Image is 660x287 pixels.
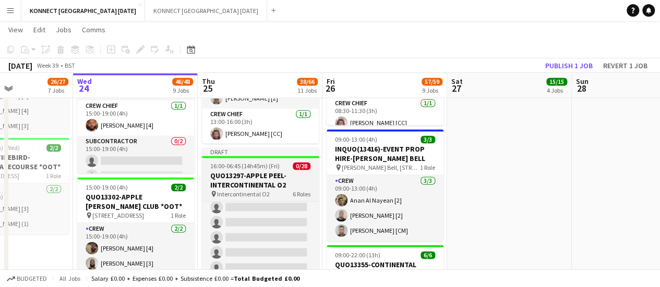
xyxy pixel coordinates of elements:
app-card-role: Crew3/309:00-13:00 (4h)Anan Al Nayean [2][PERSON_NAME] [2][PERSON_NAME] [CM] [327,175,443,241]
div: 9 Jobs [173,86,193,94]
app-card-role: Crew Chief1/108:30-11:30 (3h)[PERSON_NAME] [CC] [327,97,443,133]
span: Comms [82,25,105,34]
span: 1 Role [420,164,435,171]
span: 15:00-19:00 (4h) [86,183,128,191]
a: Edit [29,23,50,36]
span: Wed [77,77,92,86]
span: 28 [574,82,589,94]
span: Budgeted [17,275,47,282]
span: Intercontinental O2 [217,190,270,198]
h3: QUO13302-APPLE [PERSON_NAME] CLUB *OOT* [77,192,194,211]
button: Budgeted [5,273,49,284]
a: Jobs [52,23,76,36]
span: All jobs [57,274,82,282]
span: Sat [451,77,463,86]
span: 2/2 [46,144,61,152]
span: 15/15 [546,78,567,85]
span: 09:00-22:00 (13h) [335,251,380,259]
span: View [8,25,23,34]
span: 2/2 [171,183,186,191]
span: 24 [76,82,92,94]
span: Edit [33,25,45,34]
app-job-card: 09:00-13:00 (4h)3/3INQUO(13416)-EVENT PROP HIRE-[PERSON_NAME] BELL [PERSON_NAME] Bell, [STREET_AD... [327,129,443,241]
app-job-card: 15:00-19:00 (4h)2/2QUO13302-APPLE [PERSON_NAME] CLUB *OOT* [STREET_ADDRESS]1 RoleCrew2/215:00-19:... [77,177,194,273]
span: 46/48 [172,78,193,85]
div: Draft [202,147,319,156]
app-card-role: SUBCONTRACTOR0/215:00-19:00 (4h) [77,135,194,186]
button: Revert 1 job [599,59,652,72]
div: BST [65,61,75,69]
div: 7 Jobs [48,86,68,94]
span: 57/59 [422,78,442,85]
button: KONNECT [GEOGRAPHIC_DATA] [DATE] [21,1,145,21]
span: Fri [327,77,335,86]
h3: INQUO(13416)-EVENT PROP HIRE-[PERSON_NAME] BELL [327,144,443,163]
div: 9 Jobs [422,86,442,94]
span: 27 [450,82,463,94]
app-card-role: Crew2/215:00-19:00 (4h)[PERSON_NAME] [4][PERSON_NAME] [3] [77,223,194,273]
span: 38/66 [297,78,318,85]
span: 25 [200,82,215,94]
app-card-role: Crew Chief1/113:00-16:00 (3h)[PERSON_NAME] [CC] [202,108,319,144]
button: Publish 1 job [541,59,597,72]
span: 6/6 [421,251,435,259]
span: 1 Role [171,211,186,219]
span: 26 [325,82,335,94]
a: Comms [78,23,110,36]
a: View [4,23,27,36]
h3: QUO13297-APPLE PEEL-INTERCONTINENTAL O2 [202,171,319,190]
span: 09:00-13:00 (4h) [335,135,377,143]
span: 1 Role [46,172,61,180]
span: [PERSON_NAME] Bell, [STREET_ADDRESS] [342,164,420,171]
span: Jobs [56,25,71,34]
span: 6 Roles [293,190,310,198]
div: 11 Jobs [297,86,317,94]
div: Salary £0.00 + Expenses £0.00 + Subsistence £0.00 = [91,274,299,282]
span: 16:00-06:45 (14h45m) (Fri) [210,162,280,170]
span: Total Budgeted £0.00 [234,274,299,282]
div: [DATE] [8,60,32,71]
span: 3/3 [421,135,435,143]
span: Week 39 [34,61,61,69]
span: 0/28 [293,162,310,170]
span: 26/27 [47,78,68,85]
app-card-role: Crew Chief1/115:00-19:00 (4h)[PERSON_NAME] [4] [77,100,194,135]
div: 4 Jobs [547,86,567,94]
span: Thu [202,77,215,86]
span: [STREET_ADDRESS] [92,211,144,219]
span: Sun [576,77,589,86]
button: KONNECT [GEOGRAPHIC_DATA] [DATE] [145,1,267,21]
h3: QUO13355-CONTINENTAL DRIFTS-ROYAL DOCKS [327,260,443,279]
